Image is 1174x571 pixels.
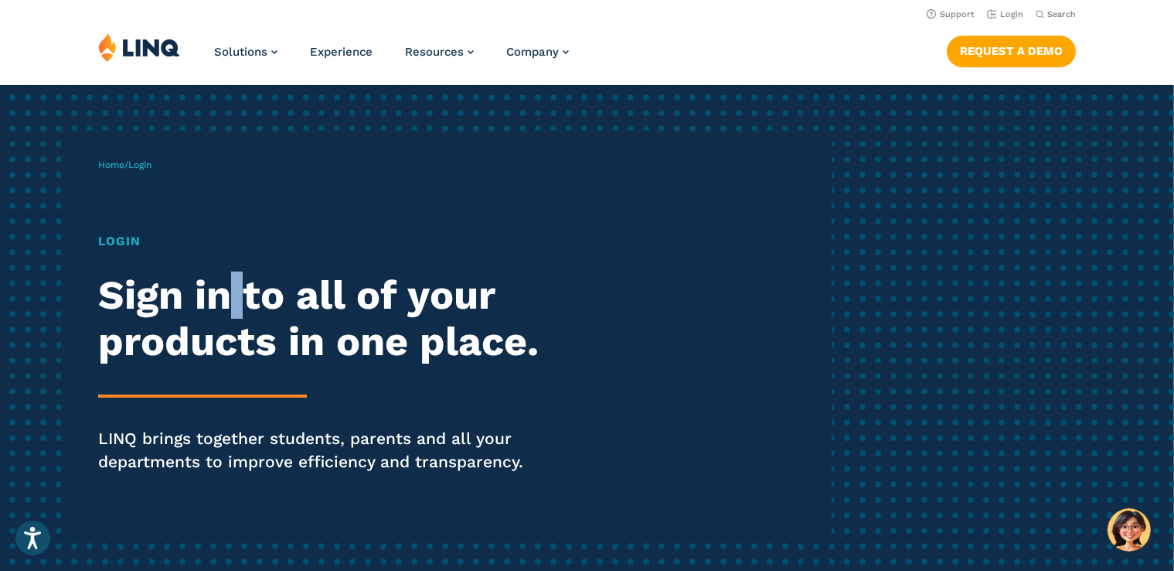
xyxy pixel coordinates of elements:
[214,45,277,59] a: Solutions
[1047,9,1076,19] span: Search
[310,45,373,59] a: Experience
[1036,9,1076,20] button: Open Search Bar
[98,159,151,170] span: /
[947,36,1076,67] a: Request a Demo
[987,9,1023,19] a: Login
[405,45,464,59] span: Resources
[98,159,124,170] a: Home
[98,427,550,474] p: LINQ brings together students, parents and all your departments to improve efficiency and transpa...
[98,32,180,62] img: LINQ | K‑12 Software
[947,32,1076,67] nav: Button Navigation
[98,232,550,251] h1: Login
[506,45,569,59] a: Company
[506,45,559,59] span: Company
[98,272,550,365] h2: Sign in to all of your products in one place.
[214,32,569,84] nav: Primary Navigation
[128,159,151,170] span: Login
[214,45,267,59] span: Solutions
[405,45,474,59] a: Resources
[927,9,975,19] a: Support
[1108,508,1151,552] button: Hello, have a question? Let’s chat.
